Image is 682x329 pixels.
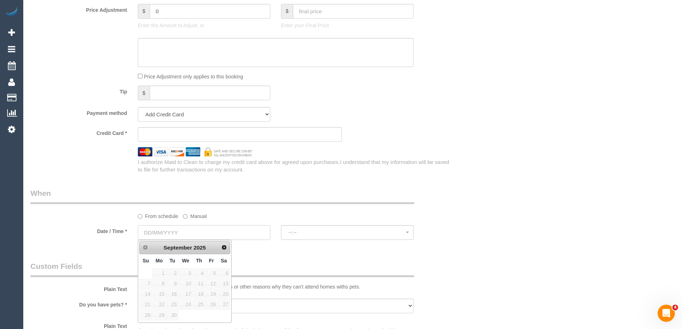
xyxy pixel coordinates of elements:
input: final price [293,4,413,19]
iframe: Intercom live chat [658,305,675,322]
span: 19 [205,289,217,299]
a: Prev [140,242,150,252]
span: Thursday [196,258,202,263]
span: 23 [166,300,178,310]
span: 11 [193,279,205,289]
a: Next [219,242,229,252]
label: Tip [25,86,132,95]
span: 10 [179,279,193,289]
label: Payment method [25,107,132,117]
span: September [164,245,192,251]
span: --:-- [289,229,406,235]
input: Manual [183,214,188,219]
span: 26 [205,300,217,310]
span: 29 [153,310,166,320]
label: Plain Text [25,283,132,293]
span: 3 [179,268,193,278]
img: Automaid Logo [4,7,19,17]
span: 1 [153,268,166,278]
label: Do you have pets? * [25,299,132,308]
span: 8 [153,279,166,289]
span: Tuesday [169,258,175,263]
span: $ [281,4,293,19]
span: 22 [153,300,166,310]
label: Manual [183,210,207,220]
label: Price Adjustment [25,4,132,14]
span: 27 [218,300,230,310]
span: 24 [179,300,193,310]
span: Sunday [142,258,149,263]
span: 2 [166,268,178,278]
iframe: Secure card payment input frame [144,131,336,138]
legend: When [30,188,414,204]
span: 20 [218,289,230,299]
span: Next [221,245,227,250]
span: 25 [193,300,205,310]
p: Enter your Final Price [281,22,413,29]
span: 14 [140,289,152,299]
span: 16 [166,289,178,299]
span: 30 [166,310,178,320]
label: Date / Time * [25,225,132,235]
span: 13 [218,279,230,289]
span: 21 [140,300,152,310]
span: $ [138,86,150,100]
span: $ [138,4,150,19]
span: Prev [142,245,148,250]
div: I authorize Maid to Clean to charge my credit card above for agreed upon purchases. [132,158,455,174]
button: --:-- [281,225,413,240]
span: Wednesday [182,258,189,263]
span: 4 [193,268,205,278]
input: From schedule [138,214,142,219]
input: DD/MM/YYYY [138,225,270,240]
p: Enter the Amount to Adjust, or [138,22,270,29]
span: 6 [218,268,230,278]
p: Some of our cleaning teams have allergies or other reasons why they can't attend homes withs pets. [138,283,413,290]
span: Saturday [221,258,227,263]
span: 15 [153,289,166,299]
span: 28 [140,310,152,320]
span: Monday [156,258,163,263]
span: 18 [193,289,205,299]
legend: Custom Fields [30,261,414,277]
label: Credit Card * [25,127,132,137]
img: credit cards [132,147,258,156]
span: 12 [205,279,217,289]
span: 5 [205,268,217,278]
label: From schedule [138,210,178,220]
span: Friday [209,258,214,263]
span: 9 [166,279,178,289]
span: 2025 [194,245,206,251]
span: 17 [179,289,193,299]
span: Price Adjustment only applies to this booking [144,74,243,79]
span: 7 [140,279,152,289]
span: 4 [672,305,678,310]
